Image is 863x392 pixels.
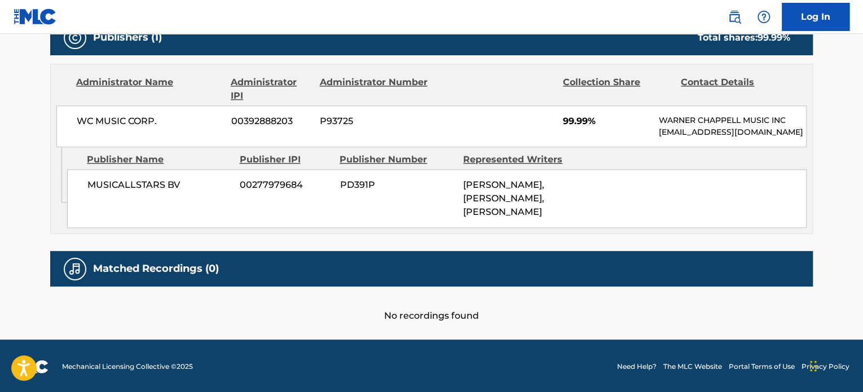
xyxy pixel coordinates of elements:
[50,287,813,323] div: No recordings found
[728,10,741,24] img: search
[320,114,429,128] span: P93725
[810,349,817,383] div: Drag
[729,362,795,372] a: Portal Terms of Use
[807,338,863,392] iframe: Chat Widget
[758,32,790,43] span: 99.99 %
[723,6,746,28] a: Public Search
[782,3,849,31] a: Log In
[659,126,806,138] p: [EMAIL_ADDRESS][DOMAIN_NAME]
[87,178,231,192] span: MUSICALLSTARS BV
[340,178,455,192] span: PD391P
[319,76,429,103] div: Administrator Number
[231,76,311,103] div: Administrator IPI
[617,362,657,372] a: Need Help?
[802,362,849,372] a: Privacy Policy
[87,153,231,166] div: Publisher Name
[681,76,790,103] div: Contact Details
[231,114,311,128] span: 00392888203
[93,262,219,275] h5: Matched Recordings (0)
[62,362,193,372] span: Mechanical Licensing Collective © 2025
[752,6,775,28] div: Help
[340,153,455,166] div: Publisher Number
[563,114,650,128] span: 99.99%
[698,31,790,45] div: Total shares:
[563,76,672,103] div: Collection Share
[463,153,578,166] div: Represented Writers
[463,179,544,217] span: [PERSON_NAME], [PERSON_NAME], [PERSON_NAME]
[93,31,162,44] h5: Publishers (1)
[68,262,82,276] img: Matched Recordings
[757,10,770,24] img: help
[659,114,806,126] p: WARNER CHAPPELL MUSIC INC
[77,114,223,128] span: WC MUSIC CORP.
[68,31,82,45] img: Publishers
[663,362,722,372] a: The MLC Website
[239,153,331,166] div: Publisher IPI
[14,8,57,25] img: MLC Logo
[76,76,222,103] div: Administrator Name
[240,178,331,192] span: 00277979684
